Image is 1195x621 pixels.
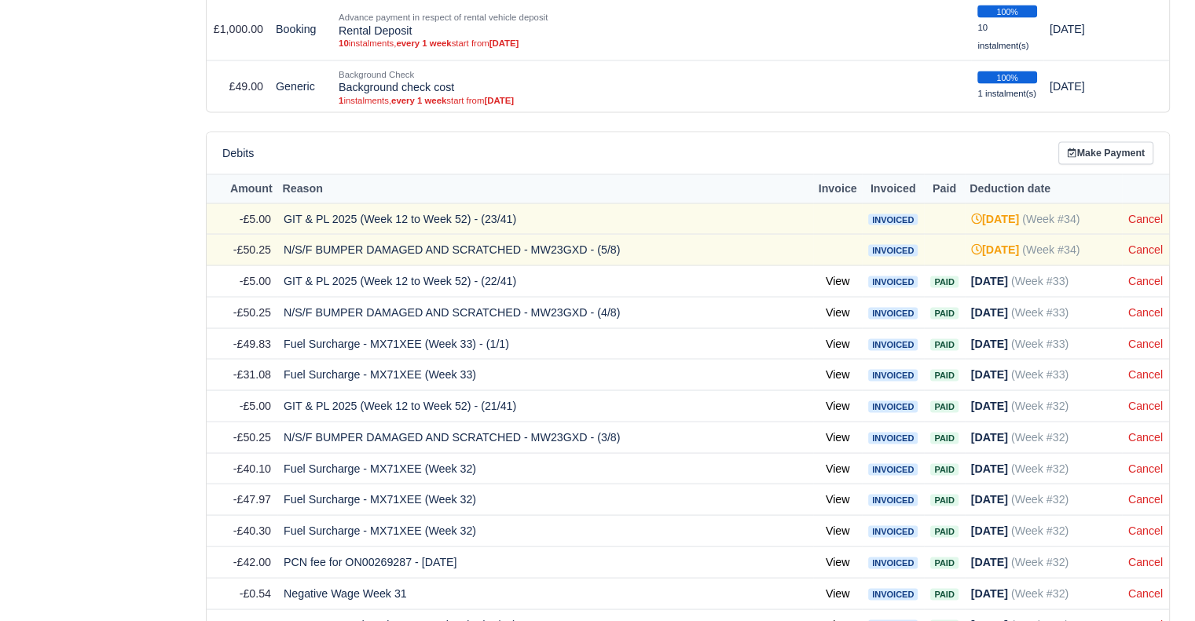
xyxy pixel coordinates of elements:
div: 100% [977,5,1036,17]
td: N/S/F BUMPER DAMAGED AND SCRATCHED - MW23GXD - (5/8) [277,234,813,265]
span: Invoiced [868,588,918,600]
a: View [826,524,850,536]
span: -£47.97 [233,492,271,505]
a: Cancel [1128,367,1163,380]
small: instalments, start from [339,37,965,48]
span: -£5.00 [240,274,271,287]
span: -£40.30 [233,524,271,536]
span: Paid [930,432,958,444]
span: (Week #34) [1022,243,1080,255]
span: (Week #33) [1011,337,1069,349]
a: Make Payment [1058,141,1153,164]
span: Paid [930,557,958,568]
a: View [826,305,850,318]
a: View [826,337,850,349]
span: Invoiced [868,400,918,412]
span: Invoiced [868,525,918,537]
span: (Week #32) [1011,430,1069,443]
strong: [DATE] [971,555,1008,568]
small: Background Check [339,69,414,79]
a: Cancel [1128,399,1163,411]
span: -£50.25 [233,243,271,255]
td: Fuel Surcharge - MX71XEE (Week 33) [277,359,813,390]
td: [DATE] [1043,60,1146,111]
strong: [DATE] [971,399,1008,411]
strong: [DATE] [971,492,1008,505]
span: Paid [930,276,958,287]
span: Paid [930,588,958,600]
span: (Week #32) [1011,524,1069,536]
strong: every 1 week [396,38,451,47]
a: View [826,367,850,380]
td: PCN fee for ON00269287 - [DATE] [277,546,813,578]
strong: 1 [339,95,343,104]
span: Paid [930,494,958,506]
td: Fuel Surcharge - MX71XEE (Week 33) - (1/1) [277,327,813,359]
a: Cancel [1128,524,1163,536]
a: Cancel [1128,212,1163,225]
td: Fuel Surcharge - MX71XEE (Week 32) [277,452,813,484]
a: Cancel [1128,462,1163,474]
a: Cancel [1128,274,1163,287]
strong: every 1 week [391,95,446,104]
span: -£31.08 [233,367,271,380]
th: Invoiced [862,174,924,203]
td: Negative Wage Week 31 [277,577,813,608]
strong: [DATE] [971,524,1008,536]
span: Invoiced [868,463,918,475]
span: Paid [930,400,958,412]
strong: [DATE] [971,430,1008,443]
span: Paid [930,463,958,475]
span: -£50.25 [233,305,271,318]
small: instalments, start from [339,94,965,105]
strong: 10 [339,38,349,47]
th: Amount [207,174,277,203]
span: (Week #32) [1011,555,1069,568]
strong: [DATE] [971,367,1008,380]
td: N/S/F BUMPER DAMAGED AND SCRATCHED - MW23GXD - (4/8) [277,296,813,327]
strong: [DATE] [971,462,1008,474]
span: Paid [930,525,958,537]
span: Invoiced [868,307,918,319]
iframe: Chat Widget [1116,546,1195,621]
th: Reason [277,174,813,203]
a: View [826,586,850,599]
td: £49.00 [207,60,269,111]
td: Fuel Surcharge - MX71XEE (Week 32) [277,484,813,515]
span: (Week #32) [1011,492,1069,505]
a: Cancel [1128,430,1163,443]
span: (Week #32) [1011,462,1069,474]
strong: [DATE] [484,95,514,104]
span: Invoiced [868,369,918,381]
strong: [DATE] [971,337,1008,349]
span: Invoiced [868,557,918,568]
td: GIT & PL 2025 (Week 12 to Week 52) - (21/41) [277,390,813,422]
td: GIT & PL 2025 (Week 12 to Week 52) - (23/41) [277,203,813,234]
td: N/S/F BUMPER DAMAGED AND SCRATCHED - MW23GXD - (3/8) [277,421,813,452]
span: -£50.25 [233,430,271,443]
a: View [826,555,850,568]
small: 10 instalment(s) [977,22,1028,49]
span: -£0.54 [240,586,271,599]
a: View [826,492,850,505]
span: -£40.10 [233,462,271,474]
span: Invoiced [868,214,918,225]
span: (Week #32) [1011,586,1069,599]
a: Cancel [1128,337,1163,349]
td: GIT & PL 2025 (Week 12 to Week 52) - (22/41) [277,265,813,297]
span: (Week #33) [1011,274,1069,287]
a: Cancel [1128,305,1163,318]
span: Invoiced [868,276,918,287]
small: Advance payment in respect of rental vehicle deposit [339,12,548,21]
small: 1 instalment(s) [977,88,1036,97]
span: -£42.00 [233,555,271,568]
a: View [826,274,850,287]
h6: Debits [222,146,254,159]
span: Invoiced [868,338,918,350]
td: Fuel Surcharge - MX71XEE (Week 32) [277,515,813,546]
strong: [DATE] [971,586,1008,599]
span: (Week #34) [1022,212,1080,225]
span: Paid [930,369,958,381]
span: Invoiced [868,244,918,256]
